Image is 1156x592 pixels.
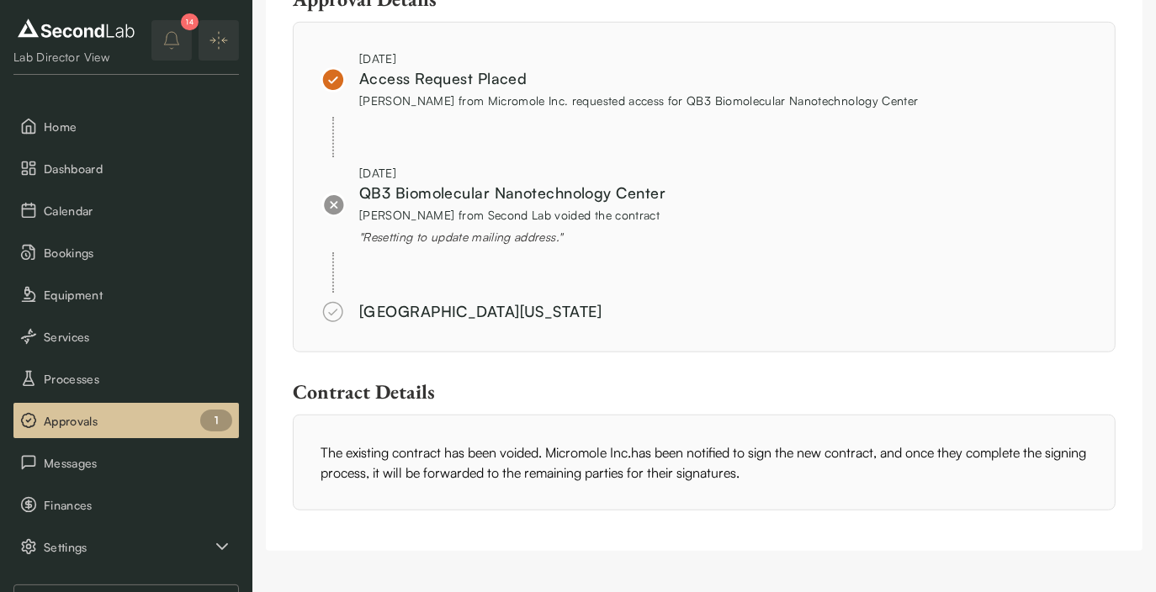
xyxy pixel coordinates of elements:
[13,235,239,270] button: Bookings
[321,67,346,92] img: approved
[13,361,239,396] button: Processes
[44,160,232,177] span: Dashboard
[200,410,232,431] div: 1
[359,300,602,323] div: [GEOGRAPHIC_DATA][US_STATE]
[44,454,232,472] span: Messages
[44,496,232,514] span: Finances
[359,93,919,108] span: [PERSON_NAME] from Micromole Inc. requested access for QB3 Biomolecular Nanotechnology Center
[44,202,232,219] span: Calendar
[199,20,239,61] button: Expand/Collapse sidebar
[13,15,139,42] img: logo
[13,529,239,564] button: Settings
[359,67,919,90] div: Access Request Placed
[44,412,232,430] span: Approvals
[359,182,665,204] div: QB3 Biomolecular Nanotechnology Center
[13,445,239,480] button: Messages
[13,487,239,522] button: Finances
[44,538,212,556] span: Settings
[359,164,665,182] div: [DATE]
[293,379,1116,404] div: Contract Details
[13,108,239,144] button: Home
[359,228,665,246] div: " Resetting to update mailing address. "
[44,328,232,346] span: Services
[13,403,239,438] button: Approvals
[44,370,232,388] span: Processes
[44,244,232,262] span: Bookings
[44,118,232,135] span: Home
[321,299,346,325] img: approved
[151,20,192,61] button: notifications
[13,277,239,312] button: Equipment
[293,415,1116,510] div: The existing contract has been voided. Micromole Inc. has been notified to sign the new contract,...
[13,193,239,228] button: Calendar
[13,49,139,66] div: Lab Director View
[44,286,232,304] span: Equipment
[181,13,199,30] div: 14
[359,208,660,222] span: [PERSON_NAME] from Second Lab voided the contract
[13,151,239,186] button: Dashboard
[13,319,239,354] button: Services
[359,50,919,67] div: [DATE]
[321,192,346,217] img: approved
[13,529,239,564] div: Settings sub items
